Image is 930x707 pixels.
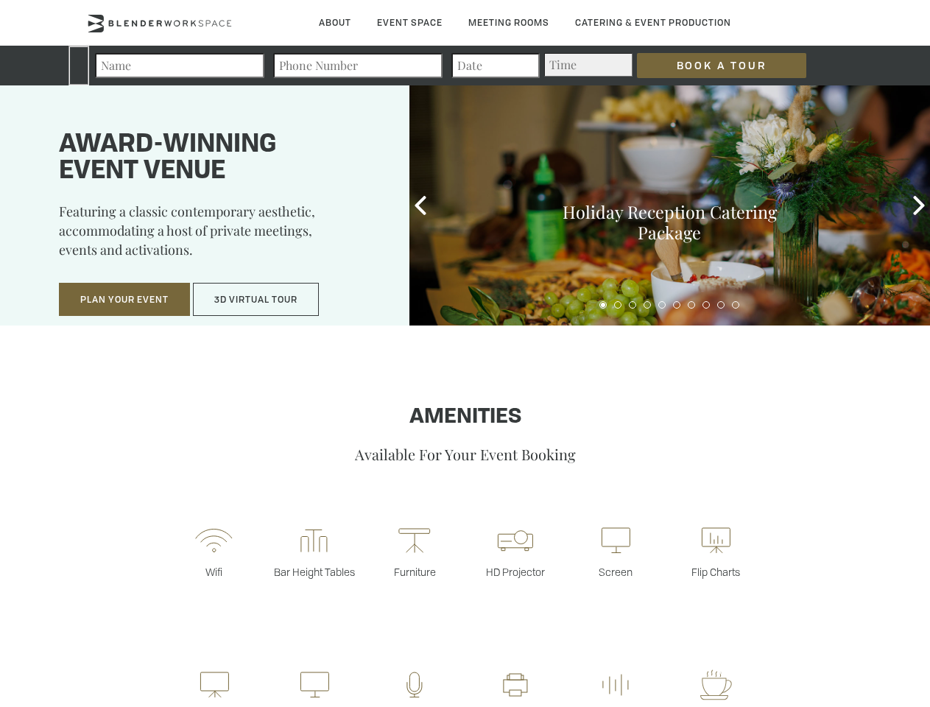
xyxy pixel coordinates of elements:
a: Holiday Reception Catering Package [563,200,777,244]
button: 3D Virtual Tour [193,283,319,317]
p: Wifi [163,565,264,579]
p: Available For Your Event Booking [46,444,884,464]
p: Bar Height Tables [264,565,364,579]
input: Date [451,53,540,78]
p: Furniture [364,565,465,579]
button: Plan Your Event [59,283,190,317]
h1: Award-winning event venue [59,132,373,185]
input: Phone Number [273,53,443,78]
p: Flip Charts [666,565,766,579]
input: Book a Tour [637,53,806,78]
h1: Amenities [46,406,884,429]
p: Featuring a classic contemporary aesthetic, accommodating a host of private meetings, events and ... [59,202,373,270]
input: Name [95,53,264,78]
p: Screen [566,565,666,579]
p: HD Projector [465,565,566,579]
